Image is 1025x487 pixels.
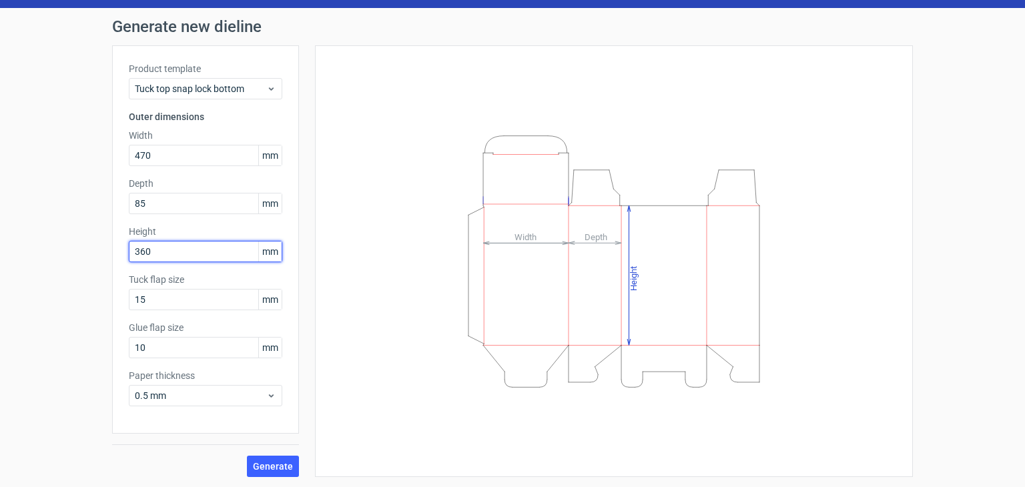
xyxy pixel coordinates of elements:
label: Tuck flap size [129,273,282,286]
h1: Generate new dieline [112,19,913,35]
label: Width [129,129,282,142]
span: Tuck top snap lock bottom [135,82,266,95]
tspan: Height [629,266,639,290]
tspan: Width [515,231,537,241]
tspan: Depth [585,231,607,241]
span: mm [258,241,282,262]
label: Depth [129,177,282,190]
label: Product template [129,62,282,75]
span: mm [258,290,282,310]
label: Height [129,225,282,238]
label: Glue flap size [129,321,282,334]
span: 0.5 mm [135,389,266,402]
span: mm [258,338,282,358]
label: Paper thickness [129,369,282,382]
span: mm [258,193,282,213]
span: Generate [253,462,293,471]
h3: Outer dimensions [129,110,282,123]
span: mm [258,145,282,165]
button: Generate [247,456,299,477]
